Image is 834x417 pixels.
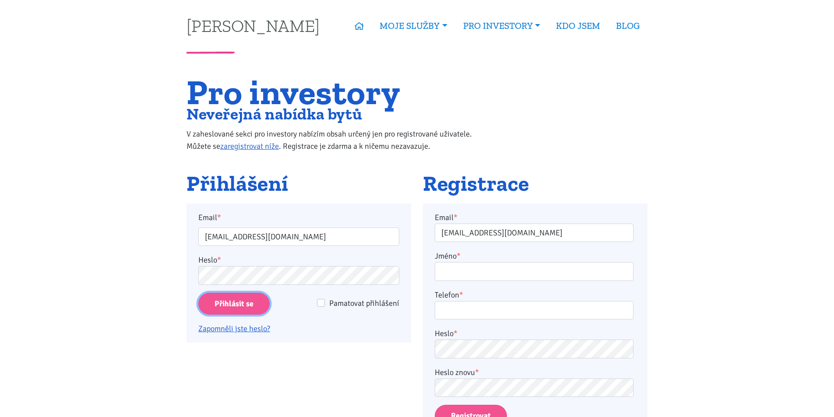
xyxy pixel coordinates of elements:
abbr: required [475,368,479,377]
h2: Neveřejná nabídka bytů [187,107,490,121]
h2: Přihlášení [187,172,411,196]
a: [PERSON_NAME] [187,17,320,34]
abbr: required [454,329,457,338]
a: zaregistrovat níže [220,141,279,151]
label: Jméno [435,250,461,262]
a: BLOG [608,16,647,36]
label: Email [435,211,457,224]
h1: Pro investory [187,77,490,107]
label: Heslo [198,254,221,266]
input: Přihlásit se [198,293,270,315]
abbr: required [457,251,461,261]
h2: Registrace [423,172,647,196]
label: Heslo [435,327,457,340]
a: KDO JSEM [548,16,608,36]
abbr: required [454,213,457,222]
a: MOJE SLUŽBY [372,16,455,36]
span: Pamatovat přihlášení [329,298,399,308]
label: Telefon [435,289,463,301]
a: PRO INVESTORY [455,16,548,36]
label: Heslo znovu [435,366,479,378]
a: Zapomněli jste heslo? [198,324,270,333]
p: V zaheslované sekci pro investory nabízím obsah určený jen pro registrované uživatele. Můžete se ... [187,128,490,152]
abbr: required [459,290,463,300]
label: Email [193,211,405,224]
